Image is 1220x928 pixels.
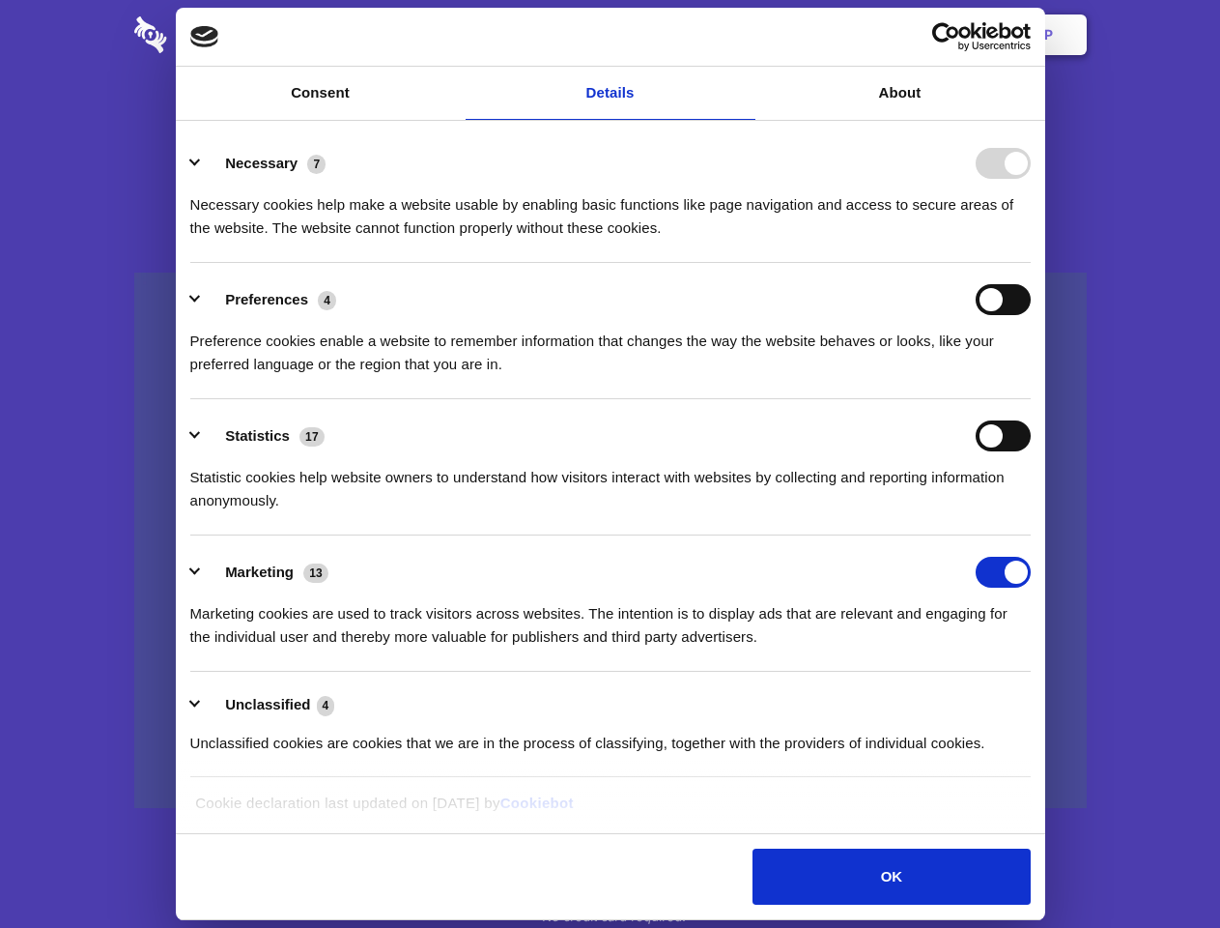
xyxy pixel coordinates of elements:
div: Unclassified cookies are cookies that we are in the process of classifying, together with the pro... [190,717,1031,755]
label: Statistics [225,427,290,444]
a: Details [466,67,755,120]
div: Marketing cookies are used to track visitors across websites. The intention is to display ads tha... [190,588,1031,649]
a: Contact [783,5,872,65]
label: Preferences [225,291,308,307]
img: logo-wordmark-white-trans-d4663122ce5f474addd5e946df7df03e33cb6a1c49d2221995e7729f52c070b2.svg [134,16,299,53]
a: Pricing [567,5,651,65]
a: Consent [176,67,466,120]
h1: Eliminate Slack Data Loss. [134,87,1087,157]
span: 17 [299,427,325,447]
span: 7 [307,155,326,174]
button: Unclassified (4) [190,693,347,717]
iframe: Drift Widget Chat Controller [1123,831,1197,905]
span: 4 [317,696,335,715]
div: Statistic cookies help website owners to understand how visitors interact with websites by collec... [190,451,1031,512]
a: Login [876,5,960,65]
div: Cookie declaration last updated on [DATE] by [181,792,1039,829]
label: Marketing [225,564,294,580]
button: Preferences (4) [190,284,349,315]
img: logo [190,26,219,47]
a: About [755,67,1045,120]
a: Usercentrics Cookiebot - opens in a new window [862,22,1031,51]
button: OK [752,849,1030,905]
div: Preference cookies enable a website to remember information that changes the way the website beha... [190,315,1031,376]
button: Necessary (7) [190,148,338,179]
div: Necessary cookies help make a website usable by enabling basic functions like page navigation and... [190,179,1031,240]
a: Cookiebot [500,795,574,811]
span: 13 [303,564,328,583]
h4: Auto-redaction of sensitive data, encrypted data sharing and self-destructing private chats. Shar... [134,176,1087,240]
a: Wistia video thumbnail [134,273,1087,809]
span: 4 [318,291,336,310]
button: Marketing (13) [190,557,341,588]
button: Statistics (17) [190,420,337,451]
label: Necessary [225,155,298,171]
